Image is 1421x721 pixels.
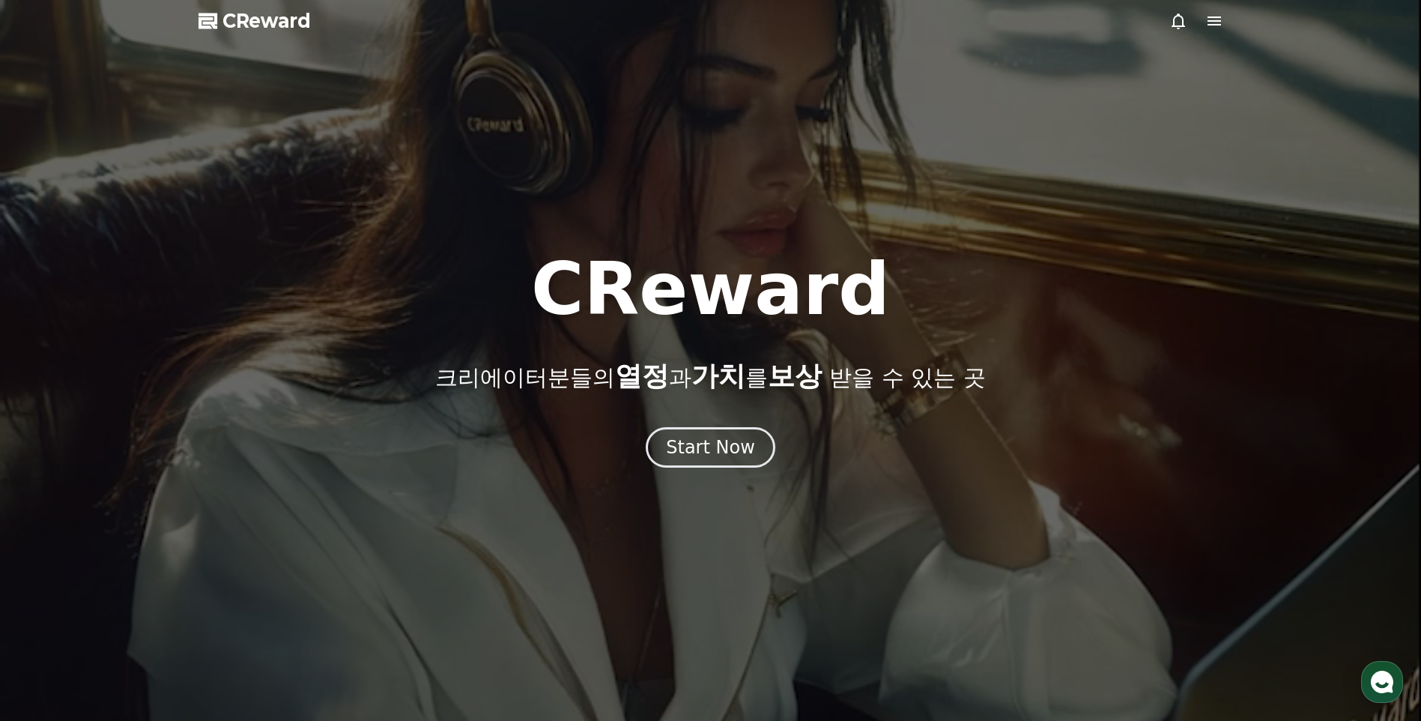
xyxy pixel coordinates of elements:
[691,360,745,391] span: 가치
[531,253,890,325] h1: CReward
[199,9,311,33] a: CReward
[435,361,985,391] p: 크리에이터분들의 과 를 받을 수 있는 곳
[615,360,669,391] span: 열정
[646,427,775,468] button: Start Now
[768,360,822,391] span: 보상
[646,442,775,456] a: Start Now
[666,435,755,459] div: Start Now
[222,9,311,33] span: CReward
